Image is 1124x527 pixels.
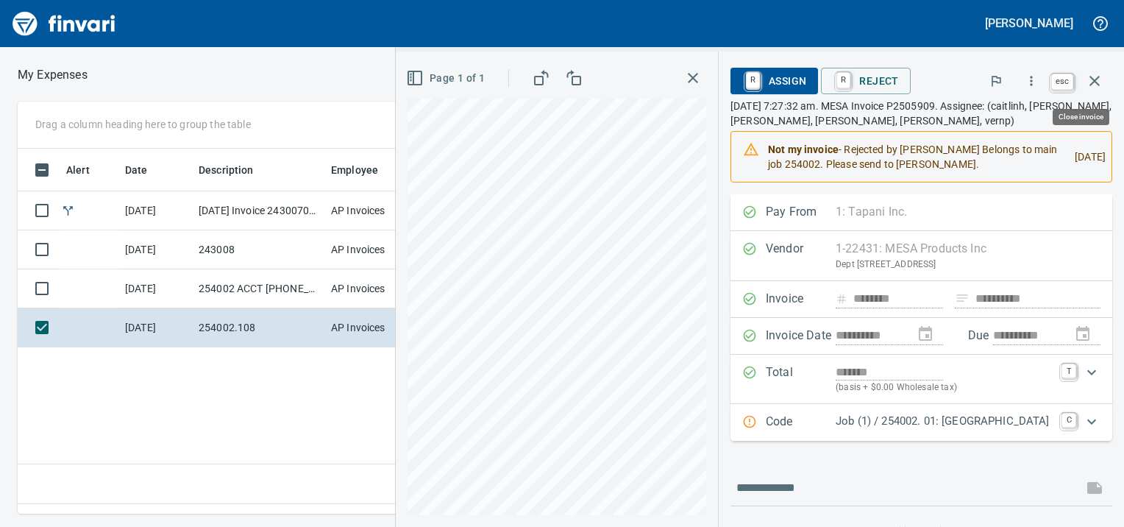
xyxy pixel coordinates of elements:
[730,404,1112,441] div: Expand
[193,230,325,269] td: 243008
[836,72,850,88] a: R
[66,161,109,179] span: Alert
[981,12,1077,35] button: [PERSON_NAME]
[746,72,760,88] a: R
[35,117,251,132] p: Drag a column heading here to group the table
[730,99,1112,128] p: [DATE] 7:27:32 am. MESA Invoice P2505909. Assignee: (caitlinh, [PERSON_NAME], [PERSON_NAME], [PER...
[766,413,836,432] p: Code
[119,308,193,347] td: [DATE]
[60,205,76,215] span: Split transaction
[1077,470,1112,506] span: This records your message into the invoice and notifies anyone mentioned
[119,269,193,308] td: [DATE]
[193,191,325,230] td: [DATE] Invoice 243007090825 from Tapani Materials (1-29544)
[119,191,193,230] td: [DATE]
[125,161,167,179] span: Date
[66,161,90,179] span: Alert
[199,161,273,179] span: Description
[325,308,435,347] td: AP Invoices
[331,161,397,179] span: Employee
[768,144,839,155] strong: Not my invoice
[985,15,1073,31] h5: [PERSON_NAME]
[1061,413,1076,428] a: C
[325,230,435,269] td: AP Invoices
[766,364,836,395] p: Total
[768,136,1063,177] div: - Rejected by [PERSON_NAME] Belongs to main job 254002. Please send to [PERSON_NAME].
[331,161,378,179] span: Employee
[742,68,806,93] span: Assign
[18,66,88,84] p: My Expenses
[1061,364,1076,378] a: T
[980,65,1012,97] button: Flag
[193,308,325,347] td: 254002.108
[18,66,88,84] nav: breadcrumb
[836,381,1053,395] p: (basis + $0.00 Wholesale tax)
[119,230,193,269] td: [DATE]
[199,161,254,179] span: Description
[409,69,485,88] span: Page 1 of 1
[193,269,325,308] td: 254002 ACCT [PHONE_NUMBER]
[730,68,818,94] button: RAssign
[403,65,491,92] button: Page 1 of 1
[325,269,435,308] td: AP Invoices
[836,413,1053,430] p: Job (1) / 254002. 01: [GEOGRAPHIC_DATA]
[9,6,119,41] img: Finvari
[730,355,1112,404] div: Expand
[325,191,435,230] td: AP Invoices
[833,68,898,93] span: Reject
[125,161,148,179] span: Date
[1063,136,1106,177] div: [DATE]
[1051,74,1073,90] a: esc
[821,68,910,94] button: RReject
